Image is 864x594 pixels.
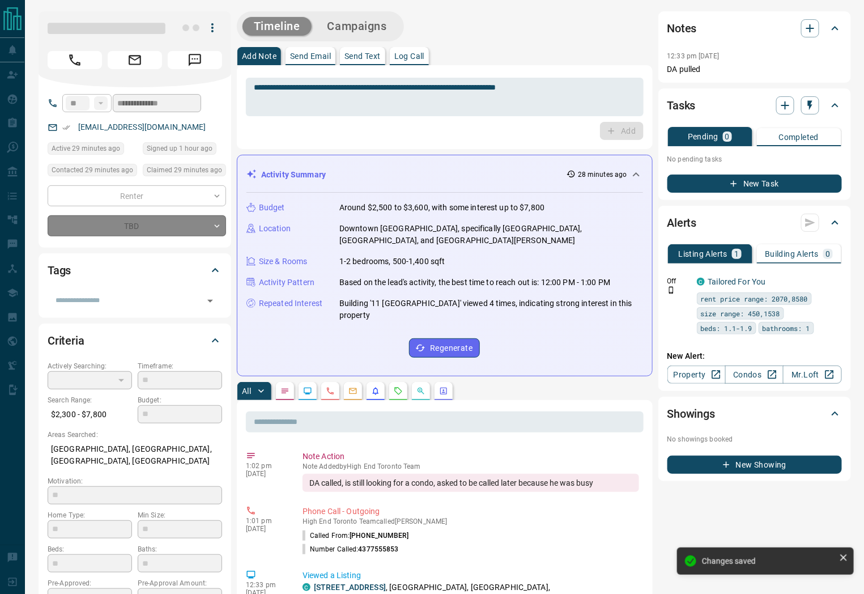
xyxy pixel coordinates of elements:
p: Actively Searching: [48,361,132,371]
span: Claimed 29 minutes ago [147,164,222,176]
p: Around $2,500 to $3,600, with some interest up to $7,800 [339,202,544,214]
div: DA called, is still looking for a condo, asked to be called later because he was busy [303,474,639,492]
p: Listing Alerts [679,250,728,258]
p: Viewed a Listing [303,570,639,582]
p: Building '11 [GEOGRAPHIC_DATA]' viewed 4 times, indicating strong interest in this property [339,298,643,321]
a: Condos [725,366,784,384]
svg: Calls [326,387,335,396]
p: Note Action [303,451,639,463]
div: Mon Sep 15 2025 [48,142,137,158]
h2: Showings [667,405,716,423]
span: size range: 450,1538 [701,308,780,319]
a: [EMAIL_ADDRESS][DOMAIN_NAME] [78,122,206,131]
span: 4377555853 [359,545,399,553]
span: Message [168,51,222,69]
p: Called From: [303,531,408,541]
svg: Emails [348,387,357,396]
p: Baths: [138,544,222,554]
p: [GEOGRAPHIC_DATA], [GEOGRAPHIC_DATA], [GEOGRAPHIC_DATA], [GEOGRAPHIC_DATA] [48,440,222,470]
p: 12:33 pm [DATE] [667,52,720,60]
p: No showings booked [667,434,842,444]
button: Open [202,293,218,309]
div: Tags [48,257,222,284]
p: Search Range: [48,395,132,405]
button: New Task [667,175,842,193]
p: All [242,387,251,395]
p: 0 [825,250,830,258]
p: Based on the lead's activity, the best time to reach out is: 12:00 PM - 1:00 PM [339,277,610,288]
button: Campaigns [316,17,398,36]
p: DA pulled [667,63,842,75]
div: Mon Sep 15 2025 [143,142,226,158]
p: 1:02 pm [246,462,286,470]
div: Showings [667,400,842,427]
p: [DATE] [246,470,286,478]
p: Activity Pattern [259,277,314,288]
p: Add Note [242,52,276,60]
span: Email [108,51,162,69]
p: Pre-Approval Amount: [138,578,222,588]
button: Regenerate [409,338,480,358]
p: Budget [259,202,285,214]
span: [PHONE_NUMBER] [350,532,408,540]
div: Criteria [48,327,222,354]
p: 1-2 bedrooms, 500-1,400 sqft [339,256,445,268]
p: Budget: [138,395,222,405]
span: Signed up 1 hour ago [147,143,212,154]
span: beds: 1.1-1.9 [701,323,752,334]
svg: Lead Browsing Activity [303,387,312,396]
h2: Tags [48,261,71,279]
a: Mr.Loft [783,366,841,384]
button: Timeline [242,17,312,36]
p: 0 [725,133,730,141]
div: condos.ca [697,278,705,286]
p: Motivation: [48,476,222,486]
div: Activity Summary28 minutes ago [246,164,643,185]
p: Pending [688,133,718,141]
div: Tasks [667,92,842,119]
p: 12:33 pm [246,581,286,589]
p: Note Added by High End Toronto Team [303,463,639,470]
span: bathrooms: 1 [763,323,810,334]
h2: Alerts [667,214,697,232]
div: Changes saved [702,557,835,566]
p: Send Text [344,52,381,60]
a: [STREET_ADDRESS] [314,583,386,592]
p: Number Called: [303,544,399,554]
h2: Criteria [48,332,84,350]
h2: Notes [667,19,697,37]
p: Home Type: [48,510,132,520]
div: Renter [48,185,226,206]
div: Mon Sep 15 2025 [48,164,137,180]
p: Off [667,276,690,286]
span: Active 29 minutes ago [52,143,120,154]
p: Building Alerts [765,250,819,258]
p: Downtown [GEOGRAPHIC_DATA], specifically [GEOGRAPHIC_DATA], [GEOGRAPHIC_DATA], and [GEOGRAPHIC_DA... [339,223,643,247]
p: $2,300 - $7,800 [48,405,132,424]
div: Alerts [667,209,842,236]
svg: Push Notification Only [667,286,675,294]
p: Size & Rooms [259,256,308,268]
p: Send Email [290,52,331,60]
p: 28 minutes ago [578,169,627,180]
p: Areas Searched: [48,430,222,440]
p: [DATE] [246,525,286,533]
svg: Notes [280,387,290,396]
svg: Requests [394,387,403,396]
span: rent price range: 2070,8580 [701,293,808,304]
p: Pre-Approved: [48,578,132,588]
span: Contacted 29 minutes ago [52,164,133,176]
h2: Tasks [667,96,696,114]
p: Phone Call - Outgoing [303,506,639,517]
p: Timeframe: [138,361,222,371]
span: Call [48,51,102,69]
div: Mon Sep 15 2025 [143,164,226,180]
div: Notes [667,15,842,42]
p: High End Toronto Team called [PERSON_NAME] [303,517,639,525]
p: Activity Summary [261,169,326,181]
svg: Listing Alerts [371,387,380,396]
svg: Email Verified [62,124,70,131]
p: Location [259,223,291,235]
a: Property [667,366,726,384]
p: New Alert: [667,350,842,362]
